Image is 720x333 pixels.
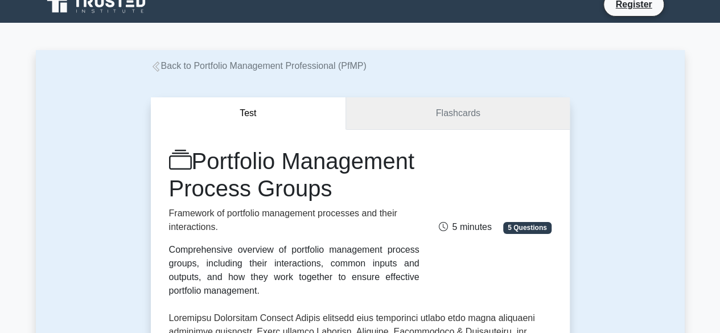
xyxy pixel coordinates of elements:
span: 5 minutes [438,222,491,232]
span: 5 Questions [503,222,551,233]
button: Test [151,97,347,130]
h1: Portfolio Management Process Groups [169,147,419,202]
a: Back to Portfolio Management Professional (PfMP) [151,61,367,71]
div: Comprehensive overview of portfolio management process groups, including their interactions, comm... [169,243,419,298]
a: Flashcards [346,97,569,130]
p: Framework of portfolio management processes and their interactions. [169,207,419,234]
